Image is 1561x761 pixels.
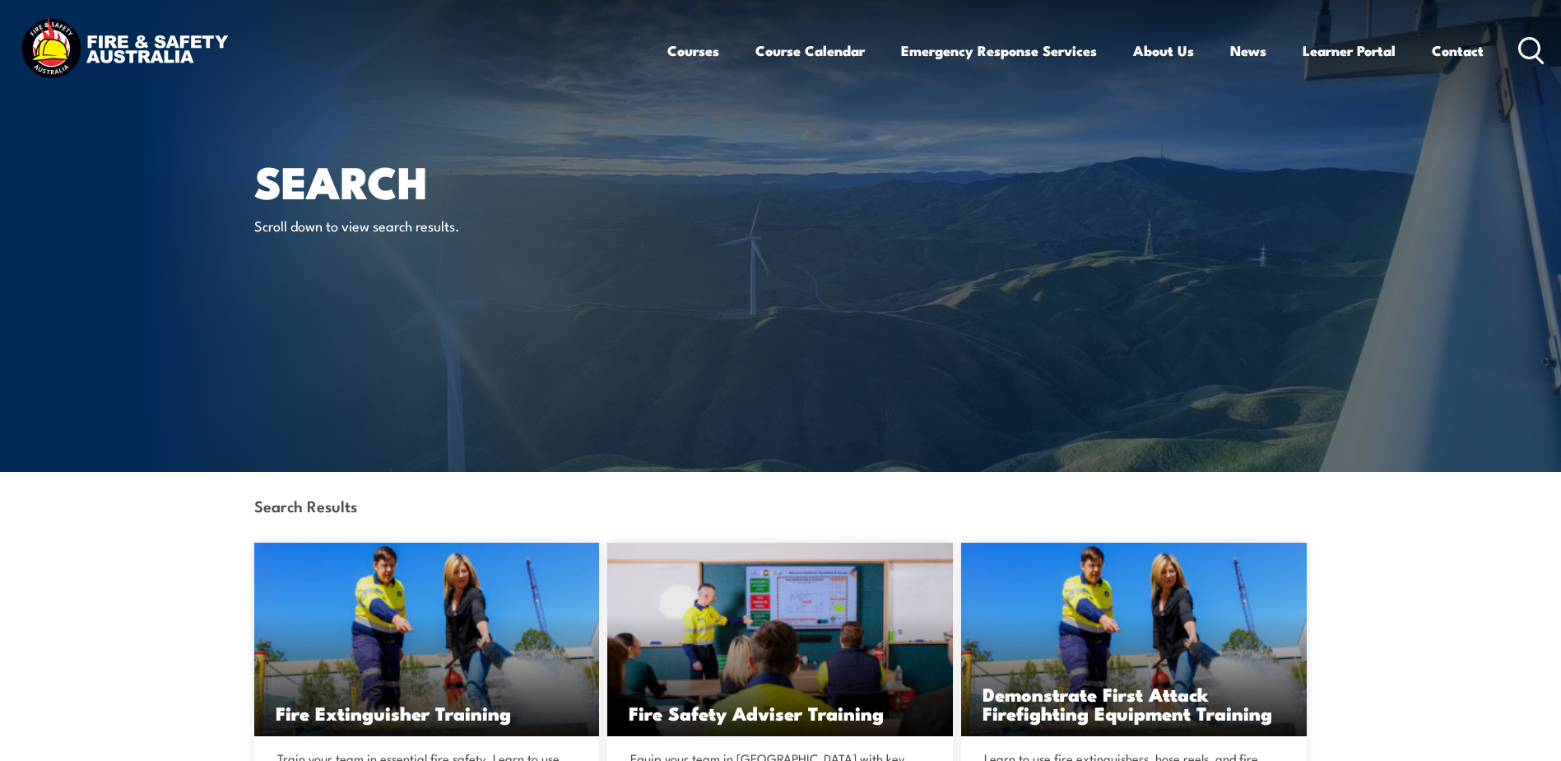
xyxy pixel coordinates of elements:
[254,494,357,516] strong: Search Results
[961,543,1307,736] a: Demonstrate First Attack Firefighting Equipment Training
[254,216,555,235] p: Scroll down to view search results.
[667,29,719,72] a: Courses
[1303,29,1396,72] a: Learner Portal
[607,543,953,736] img: Fire Safety Advisor
[983,684,1285,722] h3: Demonstrate First Attack Firefighting Equipment Training
[607,543,953,736] a: Fire Safety Adviser Training
[629,703,931,722] h3: Fire Safety Adviser Training
[961,543,1307,736] img: Demonstrate First Attack Firefighting Equipment
[254,543,600,736] img: Fire Extinguisher Training
[1432,29,1484,72] a: Contact
[1230,29,1266,72] a: News
[755,29,865,72] a: Course Calendar
[901,29,1097,72] a: Emergency Response Services
[276,703,578,722] h3: Fire Extinguisher Training
[254,161,661,200] h1: Search
[1133,29,1194,72] a: About Us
